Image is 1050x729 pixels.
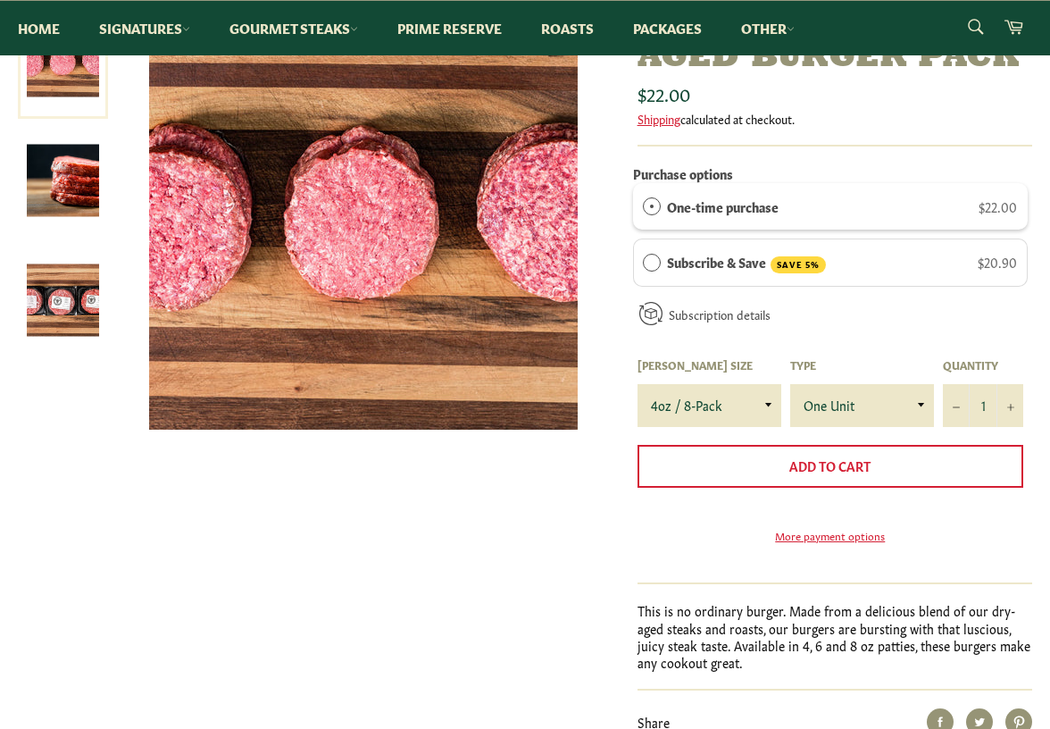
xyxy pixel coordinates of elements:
button: Reduce item quantity by one [943,384,970,427]
label: Quantity [943,357,1023,373]
a: Prime Reserve [379,1,520,55]
a: Roasts [523,1,612,55]
div: Subscribe & Save [643,252,661,272]
label: Type [790,357,934,373]
span: $22.00 [979,197,1017,215]
img: Signature Dry-Aged Burger Pack [149,1,578,430]
img: Signature Dry-Aged Burger Pack [27,145,99,217]
span: $20.90 [978,253,1017,271]
label: Subscribe & Save [667,252,826,273]
a: Packages [615,1,720,55]
span: SAVE 5% [771,256,826,273]
a: Gourmet Steaks [212,1,376,55]
p: This is no ordinary burger. Made from a delicious blend of our dry-aged steaks and roasts, our bu... [637,602,1032,671]
a: Signatures [81,1,208,55]
a: More payment options [637,528,1023,543]
button: Add to Cart [637,445,1023,488]
div: One-time purchase [643,197,661,216]
a: Subscription details [669,306,771,323]
button: Increase item quantity by one [996,384,1023,427]
img: Signature Dry-Aged Burger Pack [27,264,99,337]
label: [PERSON_NAME] Size [637,357,781,373]
span: Add to Cart [789,457,871,474]
div: calculated at checkout. [637,111,1032,127]
label: One-time purchase [667,197,779,216]
a: Shipping [637,110,680,127]
label: Purchase options [633,164,733,182]
span: $22.00 [637,80,690,105]
a: Other [723,1,812,55]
